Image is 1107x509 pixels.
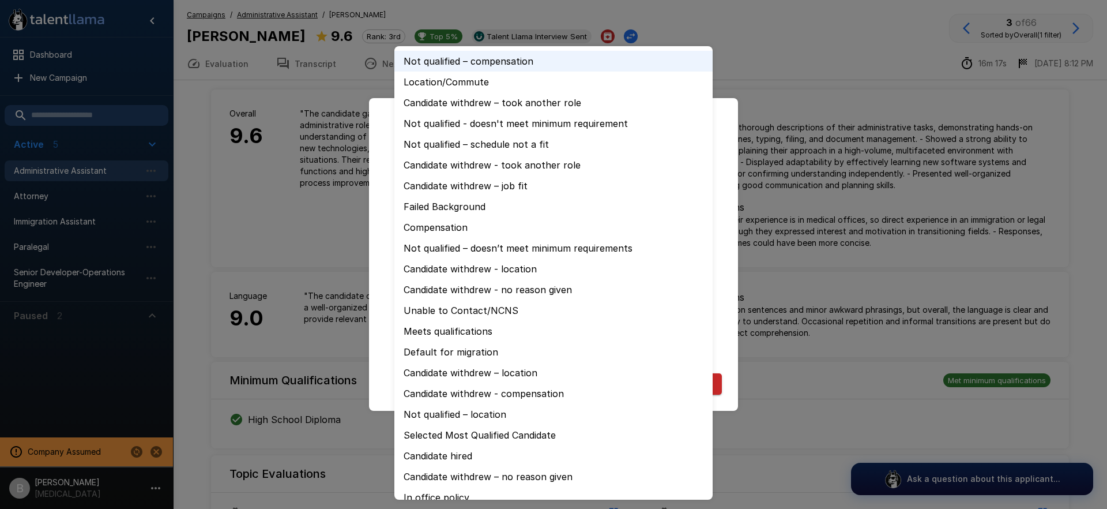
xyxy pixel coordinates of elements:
[394,321,713,342] li: Meets qualifications
[394,238,713,259] li: Not qualified – doesn’t meet minimum requirements
[394,446,713,466] li: Candidate hired
[394,404,713,425] li: Not qualified – location
[394,155,713,175] li: Candidate withdrew - took another role
[394,259,713,279] li: Candidate withdrew - location
[394,217,713,238] li: Compensation
[394,51,713,72] li: Not qualified – compensation
[394,425,713,446] li: Selected Most Qualified Candidate
[394,72,713,92] li: Location/Commute
[394,362,713,383] li: Candidate withdrew – location
[394,300,713,321] li: Unable to Contact/NCNS
[394,92,713,113] li: Candidate withdrew – took another role
[394,175,713,196] li: Candidate withdrew – job fit
[394,134,713,155] li: Not qualified – schedule not a fit
[394,383,713,404] li: Candidate withdrew - compensation
[394,113,713,134] li: Not qualified - doesn't meet minimum requirement
[394,487,713,508] li: In office policy
[394,279,713,300] li: Candidate withdrew - no reason given
[394,342,713,362] li: Default for migration
[394,466,713,487] li: Candidate withdrew – no reason given
[394,196,713,217] li: Failed Background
